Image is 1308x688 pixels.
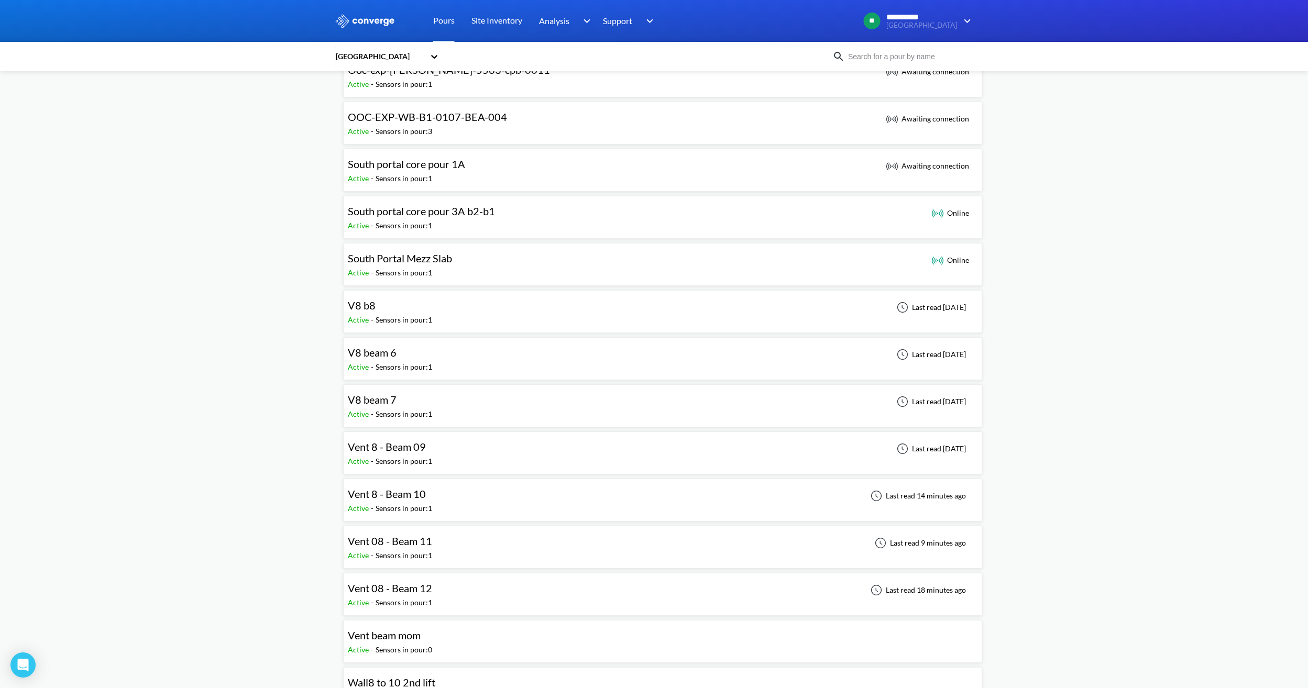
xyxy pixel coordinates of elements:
div: Sensors in pour: 1 [376,597,432,608]
span: South portal core pour 3A b2-b1 [348,205,495,217]
div: Sensors in pour: 1 [376,408,432,420]
span: Active [348,645,371,654]
div: Sensors in pour: 3 [376,126,432,137]
span: Analysis [539,14,569,27]
a: V8 b8Active-Sensors in pour:1Last read [DATE] [343,302,982,311]
div: [GEOGRAPHIC_DATA] [335,51,425,62]
a: Vent 08 - Beam 11Active-Sensors in pour:1Last read 9 minutes ago [343,538,982,547]
img: awaiting_connection_icon.svg [886,113,898,125]
span: Vent beam mom [348,629,421,641]
span: [GEOGRAPHIC_DATA] [886,21,957,29]
span: Active [348,315,371,324]
div: Last read [DATE] [891,348,969,361]
span: Vent 8 - Beam 09 [348,440,426,453]
span: V8 beam 6 [348,346,397,359]
a: Wall8 to 10 2nd liftActive-Sensors in pour:0 [343,679,982,688]
span: Active [348,457,371,465]
span: Active [348,551,371,560]
span: - [371,221,376,230]
img: logo_ewhite.svg [335,14,395,28]
div: Last read [DATE] [891,395,969,408]
div: Online [931,254,969,267]
span: Vent 08 - Beam 11 [348,535,432,547]
div: Last read 14 minutes ago [865,490,969,502]
span: Active [348,268,371,277]
div: Sensors in pour: 1 [376,314,432,326]
span: South portal core pour 1A [348,158,465,170]
img: downArrow.svg [957,15,974,27]
span: - [371,457,376,465]
div: Last read 9 minutes ago [869,537,969,549]
span: Active [348,409,371,418]
img: downArrow.svg [640,15,656,27]
div: Last read [DATE] [891,301,969,314]
div: Sensors in pour: 0 [376,644,432,656]
span: Active [348,221,371,230]
span: - [371,409,376,418]
a: Vent 08 - Beam 12Active-Sensors in pour:1Last read 18 minutes ago [343,585,982,594]
div: Sensors in pour: 1 [376,550,432,561]
div: Last read [DATE] [891,442,969,455]
div: Open Intercom Messenger [10,652,36,678]
span: - [371,551,376,560]
img: downArrow.svg [576,15,593,27]
span: Support [603,14,632,27]
div: Online [931,207,969,219]
span: Active [348,174,371,183]
a: V8 beam 6Active-Sensors in pour:1Last read [DATE] [343,349,982,358]
span: - [371,645,376,654]
div: Awaiting connection [886,65,969,78]
span: V8 b8 [348,299,376,312]
span: - [371,362,376,371]
span: - [371,598,376,607]
a: South portal core pour 3A b2-b1Active-Sensors in pour:1 Online [343,208,982,217]
a: Vent 8 - Beam 10Active-Sensors in pour:1Last read 14 minutes ago [343,491,982,500]
a: V8 beam 7Active-Sensors in pour:1Last read [DATE] [343,396,982,405]
span: OOC-EXP-WB-B1-0107-BEA-004 [348,110,507,123]
span: V8 beam 7 [348,393,397,406]
div: Sensors in pour: 1 [376,361,432,373]
span: South Portal Mezz Slab [348,252,452,264]
input: Search for a pour by name [845,51,972,62]
div: Sensors in pour: 1 [376,79,432,90]
a: OOC-EXP-WB-B1-0107-BEA-004Active-Sensors in pour:3 Awaiting connection [343,114,982,123]
div: Sensors in pour: 1 [376,267,432,279]
span: Active [348,362,371,371]
div: Awaiting connection [886,113,969,125]
span: - [371,268,376,277]
span: Active [348,80,371,88]
div: Last read 18 minutes ago [865,584,969,596]
a: South portal core pour 1AActive-Sensors in pour:1 Awaiting connection [343,161,982,170]
img: awaiting_connection_icon.svg [886,160,898,172]
span: Active [348,127,371,136]
img: icon-search.svg [832,50,845,63]
span: Active [348,598,371,607]
a: Vent beam momActive-Sensors in pour:0 [343,632,982,641]
span: Active [348,504,371,513]
span: - [371,174,376,183]
span: - [371,504,376,513]
div: Sensors in pour: 1 [376,220,432,231]
span: - [371,80,376,88]
img: online_icon.svg [931,254,944,267]
span: - [371,127,376,136]
img: online_icon.svg [931,207,944,219]
div: Sensors in pour: 1 [376,173,432,184]
div: Sensors in pour: 1 [376,456,432,467]
div: Sensors in pour: 1 [376,503,432,514]
span: Vent 8 - Beam 10 [348,487,426,500]
img: awaiting_connection_icon.svg [886,65,898,78]
a: Ooc-exp-[PERSON_NAME]-5563-cpb-0011Active-Sensors in pour:1 Awaiting connection [343,66,982,75]
a: Vent 8 - Beam 09Active-Sensors in pour:1Last read [DATE] [343,443,982,452]
div: Awaiting connection [886,160,969,172]
a: South Portal Mezz SlabActive-Sensors in pour:1 Online [343,255,982,264]
span: Vent 08 - Beam 12 [348,582,432,594]
span: - [371,315,376,324]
